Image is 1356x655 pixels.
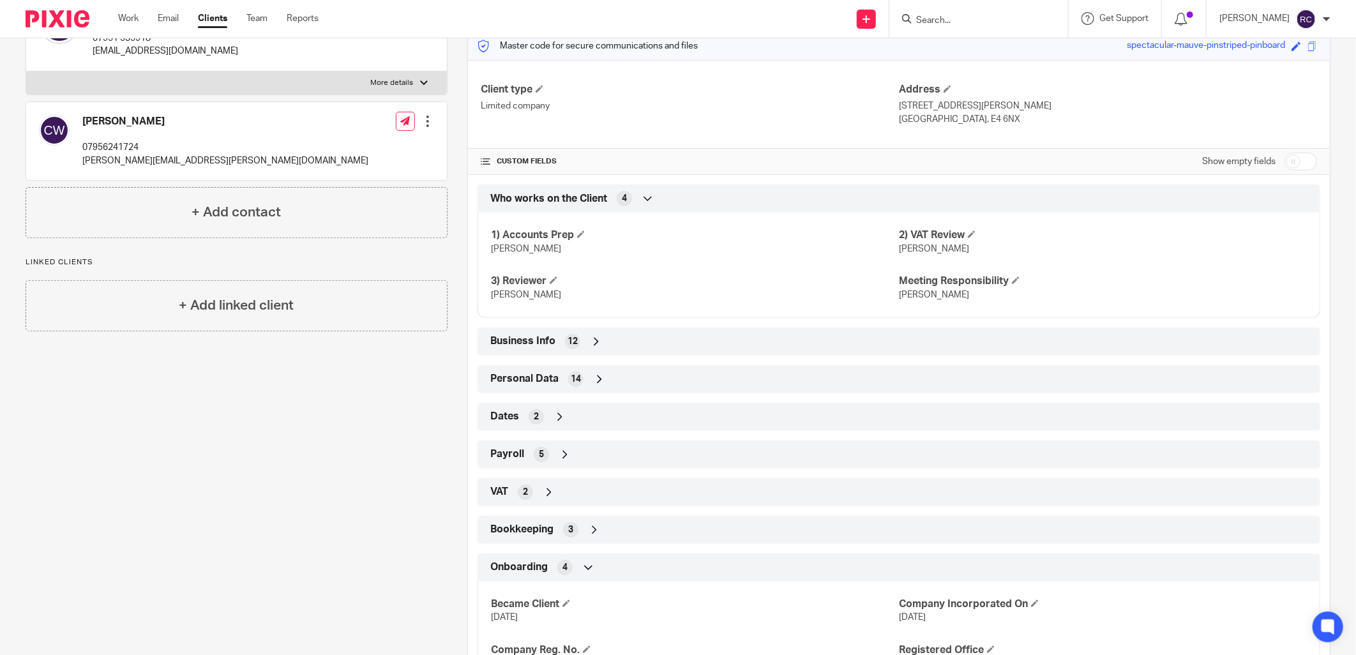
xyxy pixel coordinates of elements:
[899,245,969,253] span: [PERSON_NAME]
[287,12,319,25] a: Reports
[1202,155,1276,168] label: Show empty fields
[490,561,548,574] span: Onboarding
[481,100,899,112] p: Limited company
[899,83,1317,96] h4: Address
[179,296,294,315] h4: + Add linked client
[82,115,368,128] h4: [PERSON_NAME]
[899,598,1307,611] h4: Company Incorporated On
[1219,12,1290,25] p: [PERSON_NAME]
[491,598,899,611] h4: Became Client
[534,410,539,423] span: 2
[26,10,89,27] img: Pixie
[899,229,1307,242] h4: 2) VAT Review
[490,523,554,536] span: Bookkeeping
[82,141,368,154] p: 07956241724
[622,192,627,205] span: 4
[491,290,561,299] span: [PERSON_NAME]
[246,12,267,25] a: Team
[93,32,238,45] p: 07951 535918
[481,83,899,96] h4: Client type
[915,15,1030,27] input: Search
[523,486,528,499] span: 2
[192,202,281,222] h4: + Add contact
[899,613,926,622] span: [DATE]
[490,335,555,348] span: Business Info
[490,448,524,461] span: Payroll
[568,335,578,348] span: 12
[39,115,70,146] img: svg%3E
[899,113,1317,126] p: [GEOGRAPHIC_DATA], E4 6NX
[571,373,581,386] span: 14
[539,448,544,461] span: 5
[1296,9,1316,29] img: svg%3E
[899,275,1307,288] h4: Meeting Responsibility
[93,45,238,57] p: [EMAIL_ADDRESS][DOMAIN_NAME]
[899,290,969,299] span: [PERSON_NAME]
[568,523,573,536] span: 3
[158,12,179,25] a: Email
[82,154,368,167] p: [PERSON_NAME][EMAIL_ADDRESS][PERSON_NAME][DOMAIN_NAME]
[118,12,139,25] a: Work
[491,613,518,622] span: [DATE]
[490,410,519,423] span: Dates
[491,229,899,242] h4: 1) Accounts Prep
[1099,14,1149,23] span: Get Support
[481,156,899,167] h4: CUSTOM FIELDS
[371,78,414,88] p: More details
[198,12,227,25] a: Clients
[491,245,561,253] span: [PERSON_NAME]
[899,100,1317,112] p: [STREET_ADDRESS][PERSON_NAME]
[490,485,508,499] span: VAT
[478,40,698,52] p: Master code for secure communications and files
[490,192,607,206] span: Who works on the Client
[490,372,559,386] span: Personal Data
[1127,39,1285,54] div: spectacular-mauve-pinstriped-pinboard
[562,561,568,574] span: 4
[491,275,899,288] h4: 3) Reviewer
[26,257,448,267] p: Linked clients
